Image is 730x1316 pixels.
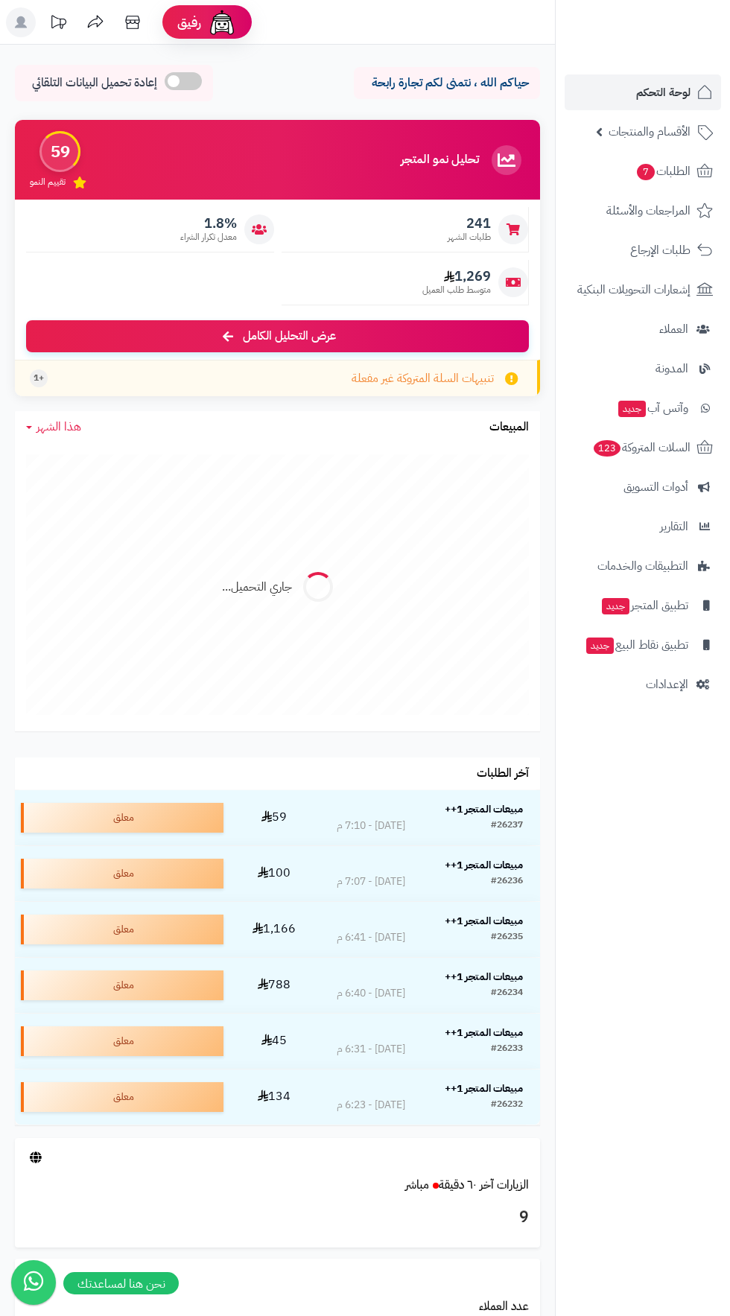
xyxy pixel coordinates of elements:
[21,970,223,1000] div: معلق
[337,986,405,1001] div: [DATE] - 6:40 م
[229,1014,320,1069] td: 45
[565,232,721,268] a: طلبات الإرجاع
[352,370,494,387] span: تنبيهات السلة المتروكة غير مفعلة
[21,915,223,944] div: معلق
[600,595,688,616] span: تطبيق المتجر
[401,153,479,167] h3: تحليل نمو المتجر
[26,419,81,436] a: هذا الشهر
[565,311,721,347] a: العملاء
[337,930,405,945] div: [DATE] - 6:41 م
[597,556,688,576] span: التطبيقات والخدمات
[630,240,691,261] span: طلبات الإرجاع
[565,193,721,229] a: المراجعات والأسئلة
[222,579,292,596] div: جاري التحميل...
[36,418,81,436] span: هذا الشهر
[594,440,620,457] span: 123
[489,421,529,434] h3: المبيعات
[405,1176,529,1194] a: الزيارات آخر ٦٠ دقيقةمباشر
[180,231,237,244] span: معدل تكرار الشراء
[646,674,688,695] span: الإعدادات
[229,902,320,957] td: 1,166
[365,74,529,92] p: حياكم الله ، نتمنى لكم تجارة رابحة
[26,1205,529,1230] h3: 9
[30,176,66,188] span: تقييم النمو
[565,588,721,623] a: تطبيق المتجرجديد
[32,74,157,92] span: إعادة تحميل البيانات التلقائي
[617,398,688,419] span: وآتس آب
[491,986,523,1001] div: #26234
[565,667,721,702] a: الإعدادات
[445,913,523,929] strong: مبيعات المتجر 1++
[229,1069,320,1125] td: 134
[448,215,491,232] span: 241
[586,638,614,654] span: جديد
[21,1026,223,1056] div: معلق
[491,1098,523,1113] div: #26232
[39,7,77,41] a: تحديثات المنصة
[565,74,721,110] a: لوحة التحكم
[609,121,691,142] span: الأقسام والمنتجات
[422,284,491,296] span: متوسط طلب العميل
[491,818,523,833] div: #26237
[602,598,629,614] span: جديد
[337,818,405,833] div: [DATE] - 7:10 م
[180,215,237,232] span: 1.8%
[229,846,320,901] td: 100
[21,859,223,889] div: معلق
[229,790,320,845] td: 59
[636,82,691,103] span: لوحة التحكم
[656,358,688,379] span: المدونة
[34,372,44,384] span: +1
[491,930,523,945] div: #26235
[565,272,721,308] a: إشعارات التحويلات البنكية
[243,328,336,345] span: عرض التحليل الكامل
[445,801,523,817] strong: مبيعات المتجر 1++
[585,635,688,655] span: تطبيق نقاط البيع
[448,231,491,244] span: طلبات الشهر
[623,477,688,498] span: أدوات التسويق
[337,1042,405,1057] div: [DATE] - 6:31 م
[445,1025,523,1040] strong: مبيعات المتجر 1++
[637,164,655,180] span: 7
[592,437,691,458] span: السلات المتروكة
[618,401,646,417] span: جديد
[21,1082,223,1112] div: معلق
[565,390,721,426] a: وآتس آبجديد
[491,874,523,889] div: #26236
[565,351,721,387] a: المدونة
[405,1176,429,1194] small: مباشر
[445,969,523,985] strong: مبيعات المتجر 1++
[659,319,688,340] span: العملاء
[229,958,320,1013] td: 788
[565,430,721,465] a: السلات المتروكة123
[177,13,201,31] span: رفيق
[337,874,405,889] div: [DATE] - 7:07 م
[565,509,721,544] a: التقارير
[21,803,223,833] div: معلق
[565,153,721,189] a: الطلبات7
[565,469,721,505] a: أدوات التسويق
[207,7,237,37] img: ai-face.png
[565,627,721,663] a: تطبيق نقاط البيعجديد
[635,161,691,182] span: الطلبات
[491,1042,523,1057] div: #26233
[606,200,691,221] span: المراجعات والأسئلة
[26,320,529,352] a: عرض التحليل الكامل
[565,548,721,584] a: التطبيقات والخدمات
[445,1081,523,1096] strong: مبيعات المتجر 1++
[479,1297,529,1315] a: عدد العملاء
[337,1098,405,1113] div: [DATE] - 6:23 م
[577,279,691,300] span: إشعارات التحويلات البنكية
[660,516,688,537] span: التقارير
[445,857,523,873] strong: مبيعات المتجر 1++
[477,767,529,781] h3: آخر الطلبات
[422,268,491,285] span: 1,269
